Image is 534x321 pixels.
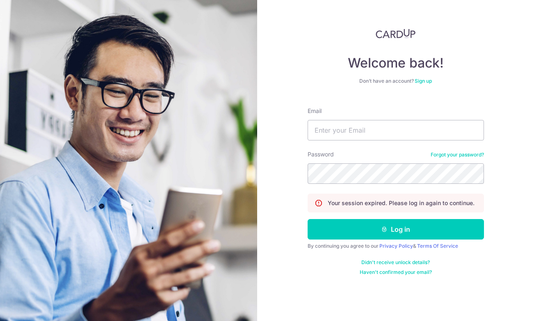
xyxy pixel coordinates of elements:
label: Password [308,150,334,158]
a: Terms Of Service [417,243,458,249]
label: Email [308,107,322,115]
img: CardUp Logo [376,29,416,38]
h4: Welcome back! [308,55,484,71]
input: Enter your Email [308,120,484,140]
div: By continuing you agree to our & [308,243,484,249]
div: Don’t have an account? [308,78,484,84]
a: Forgot your password? [431,151,484,158]
a: Haven't confirmed your email? [360,269,432,276]
button: Log in [308,219,484,240]
a: Sign up [415,78,432,84]
a: Privacy Policy [379,243,413,249]
p: Your session expired. Please log in again to continue. [328,199,475,207]
a: Didn't receive unlock details? [361,259,430,266]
